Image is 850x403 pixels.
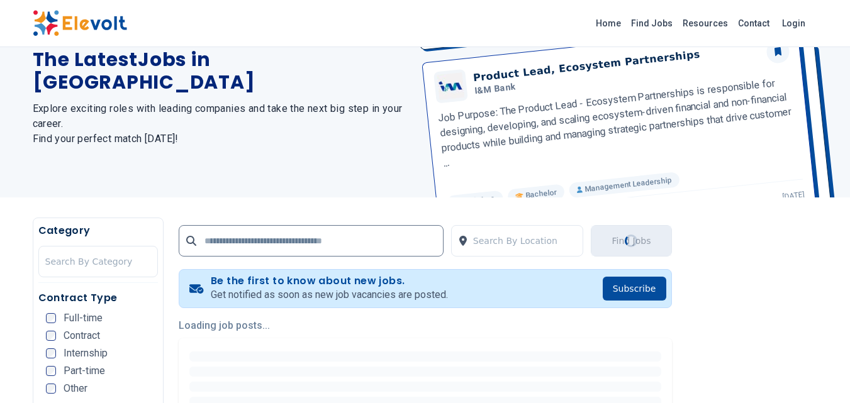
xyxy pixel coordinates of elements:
button: Subscribe [603,277,666,301]
p: Loading job posts... [179,318,672,333]
h5: Category [38,223,158,238]
h2: Explore exciting roles with leading companies and take the next big step in your career. Find you... [33,101,410,146]
input: Internship [46,348,56,358]
h1: The Latest Jobs in [GEOGRAPHIC_DATA] [33,48,410,94]
a: Home [591,13,626,33]
span: Contract [64,331,100,341]
span: Other [64,384,87,394]
a: Login [775,11,813,36]
img: Elevolt [33,10,127,36]
a: Find Jobs [626,13,678,33]
h5: Contract Type [38,290,158,306]
input: Part-time [46,366,56,376]
input: Other [46,384,56,394]
div: Loading... [625,235,638,248]
input: Contract [46,331,56,341]
a: Resources [678,13,733,33]
span: Full-time [64,313,103,323]
p: Get notified as soon as new job vacancies are posted. [211,287,448,302]
span: Part-time [64,366,105,376]
iframe: Chat Widget [787,343,850,403]
a: Contact [733,13,775,33]
button: Find JobsLoading... [591,225,671,257]
input: Full-time [46,313,56,323]
h4: Be the first to know about new jobs. [211,275,448,287]
span: Internship [64,348,108,358]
